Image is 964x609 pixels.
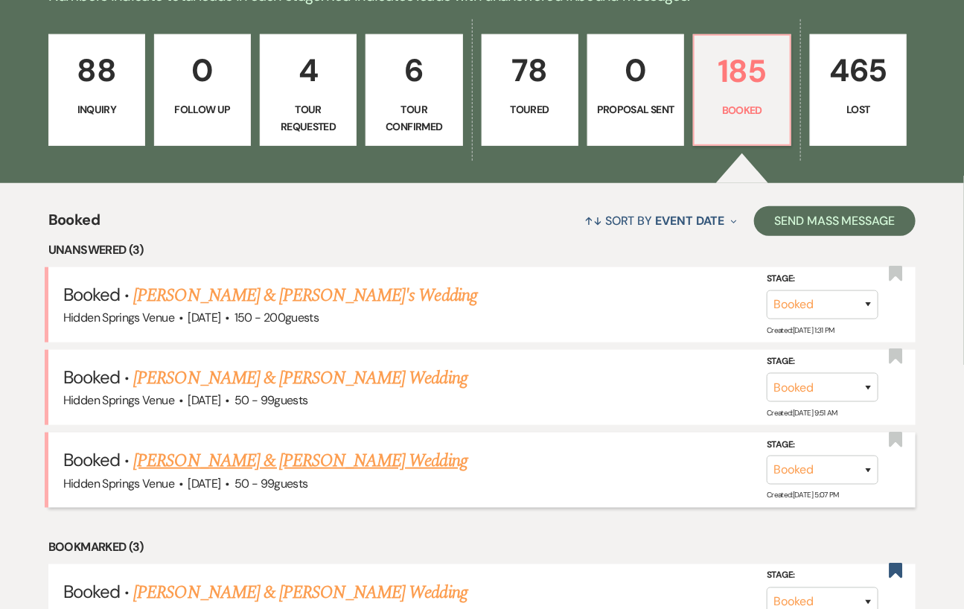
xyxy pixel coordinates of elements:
[48,208,100,240] span: Booked
[58,45,135,95] p: 88
[63,392,174,408] span: Hidden Springs Venue
[133,365,467,392] a: [PERSON_NAME] & [PERSON_NAME] Wedding
[48,34,145,146] a: 88Inquiry
[133,447,467,474] a: [PERSON_NAME] & [PERSON_NAME] Wedding
[48,240,916,260] li: Unanswered (3)
[63,580,120,603] span: Booked
[767,408,837,418] span: Created: [DATE] 9:51 AM
[703,46,781,96] p: 185
[234,392,308,408] span: 50 - 99 guests
[133,282,477,309] a: [PERSON_NAME] & [PERSON_NAME]'s Wedding
[767,271,878,287] label: Stage:
[810,34,907,146] a: 465Lost
[188,392,220,408] span: [DATE]
[63,366,120,389] span: Booked
[63,310,174,325] span: Hidden Springs Venue
[164,101,241,118] p: Follow Up
[767,354,878,370] label: Stage:
[587,34,684,146] a: 0Proposal Sent
[491,101,569,118] p: Toured
[154,34,251,146] a: 0Follow Up
[693,34,791,146] a: 185Booked
[63,476,174,491] span: Hidden Springs Venue
[63,448,120,471] span: Booked
[269,45,347,95] p: 4
[375,101,453,135] p: Tour Confirmed
[655,213,724,229] span: Event Date
[366,34,462,146] a: 6Tour Confirmed
[48,538,916,557] li: Bookmarked (3)
[767,325,834,335] span: Created: [DATE] 1:31 PM
[188,310,220,325] span: [DATE]
[597,45,674,95] p: 0
[234,476,308,491] span: 50 - 99 guests
[578,201,742,240] button: Sort By Event Date
[703,102,781,118] p: Booked
[63,283,120,306] span: Booked
[584,213,602,229] span: ↑↓
[767,491,839,500] span: Created: [DATE] 5:07 PM
[820,45,897,95] p: 465
[269,101,347,135] p: Tour Requested
[767,437,878,453] label: Stage:
[260,34,357,146] a: 4Tour Requested
[482,34,578,146] a: 78Toured
[188,476,220,491] span: [DATE]
[234,310,319,325] span: 150 - 200 guests
[491,45,569,95] p: 78
[820,101,897,118] p: Lost
[754,206,916,236] button: Send Mass Message
[597,101,674,118] p: Proposal Sent
[375,45,453,95] p: 6
[133,579,467,606] a: [PERSON_NAME] & [PERSON_NAME] Wedding
[164,45,241,95] p: 0
[58,101,135,118] p: Inquiry
[767,568,878,584] label: Stage:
